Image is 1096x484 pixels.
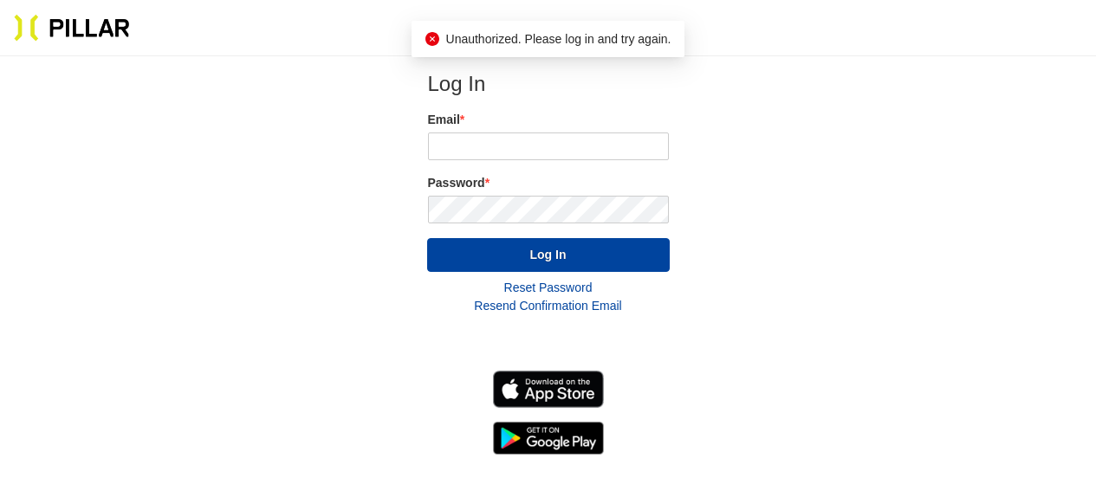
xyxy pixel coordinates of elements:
h2: Log In [428,71,669,97]
button: Log In [427,238,670,272]
img: Pillar Technologies [14,14,130,42]
label: Password [428,174,669,192]
a: Resend Confirmation Email [474,299,621,313]
img: Download on the App Store [493,371,604,408]
span: close-circle [425,32,439,46]
span: Unauthorized. Please log in and try again. [446,32,671,46]
img: Get it on Google Play [493,422,604,455]
label: Email [428,111,669,129]
a: Reset Password [504,281,593,294]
